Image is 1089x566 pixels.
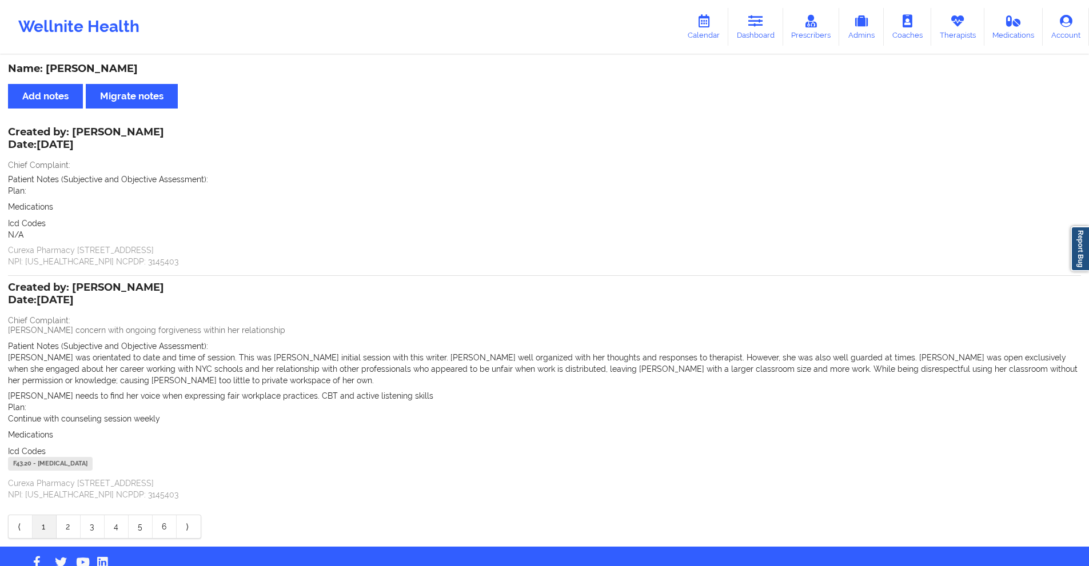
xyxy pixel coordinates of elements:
[8,457,93,471] div: F43.20 - [MEDICAL_DATA]
[8,138,164,152] p: Date: [DATE]
[839,8,884,46] a: Admins
[81,515,105,538] a: 3
[1071,226,1089,271] a: Report Bug
[8,403,26,412] span: Plan:
[86,84,178,109] button: Migrate notes
[8,229,1081,240] p: N/A
[8,219,46,228] span: Icd Codes
[8,126,164,152] div: Created by: [PERSON_NAME]
[8,447,46,456] span: Icd Codes
[884,8,931,46] a: Coaches
[8,413,1081,424] p: Continue with counseling session weekly
[129,515,153,538] a: 5
[8,316,70,325] span: Chief Complaint:
[8,84,83,109] button: Add notes
[8,202,53,211] span: Medications
[984,8,1043,46] a: Medications
[8,324,1081,336] p: [PERSON_NAME] concern with ongoing forgiveness within her relationship
[783,8,840,46] a: Prescribers
[8,477,1081,500] p: Curexa Pharmacy [STREET_ADDRESS] NPI: [US_HEALTHCARE_NPI] NCPDP: 3145403
[8,390,1081,402] p: [PERSON_NAME] needs to find her voice when expressing fair workplace practices. CBT and active li...
[57,515,81,538] a: 2
[8,342,208,351] span: Patient Notes (Subjective and Objective Assessment):
[8,62,1081,75] div: Name: [PERSON_NAME]
[679,8,728,46] a: Calendar
[33,515,57,538] a: 1
[8,293,164,308] p: Date: [DATE]
[8,175,208,184] span: Patient Notes (Subjective and Objective Assessment):
[105,515,129,538] a: 4
[8,244,1081,267] p: Curexa Pharmacy [STREET_ADDRESS] NPI: [US_HEALTHCARE_NPI] NCPDP: 3145403
[8,352,1081,386] p: [PERSON_NAME] was orientated to date and time of session. This was [PERSON_NAME] initial session ...
[8,430,53,439] span: Medications
[153,515,177,538] a: 6
[8,186,26,195] span: Plan:
[931,8,984,46] a: Therapists
[177,515,201,538] a: Next item
[1043,8,1089,46] a: Account
[8,282,164,308] div: Created by: [PERSON_NAME]
[8,515,201,539] div: Pagination Navigation
[8,160,70,170] span: Chief Complaint:
[728,8,783,46] a: Dashboard
[9,515,33,538] a: Previous item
